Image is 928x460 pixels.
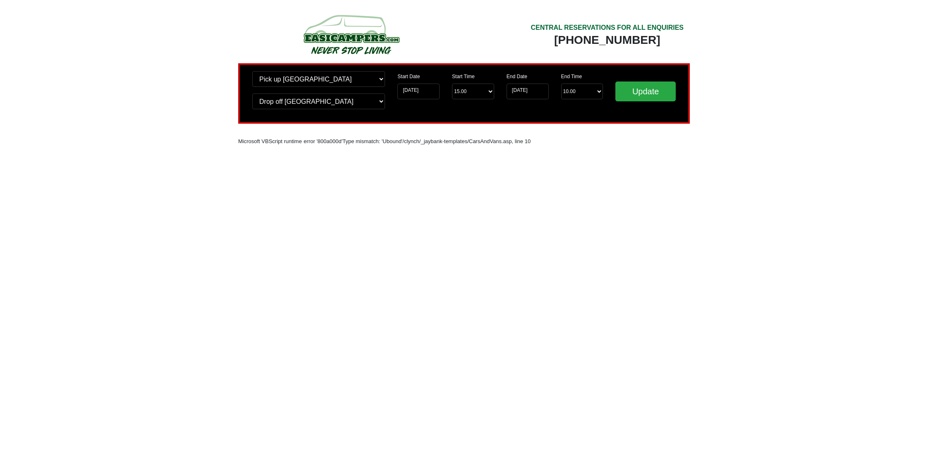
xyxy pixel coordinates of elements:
label: Start Date [397,73,420,80]
div: CENTRAL RESERVATIONS FOR ALL ENQUIRIES [531,23,684,33]
font: /clynch/_jaybank-templates/CarsAndVans.asp [402,138,512,144]
label: Start Time [452,73,475,80]
font: Microsoft VBScript runtime [238,138,302,144]
input: Update [615,81,676,101]
label: End Time [561,73,582,80]
input: Start Date [397,84,440,99]
div: [PHONE_NUMBER] [531,33,684,48]
label: End Date [507,73,527,80]
font: Type mismatch: 'Ubound' [342,138,402,144]
input: Return Date [507,84,549,99]
font: error '800a000d' [304,138,342,144]
img: campers-checkout-logo.png [273,12,430,57]
font: , line 10 [512,138,531,144]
